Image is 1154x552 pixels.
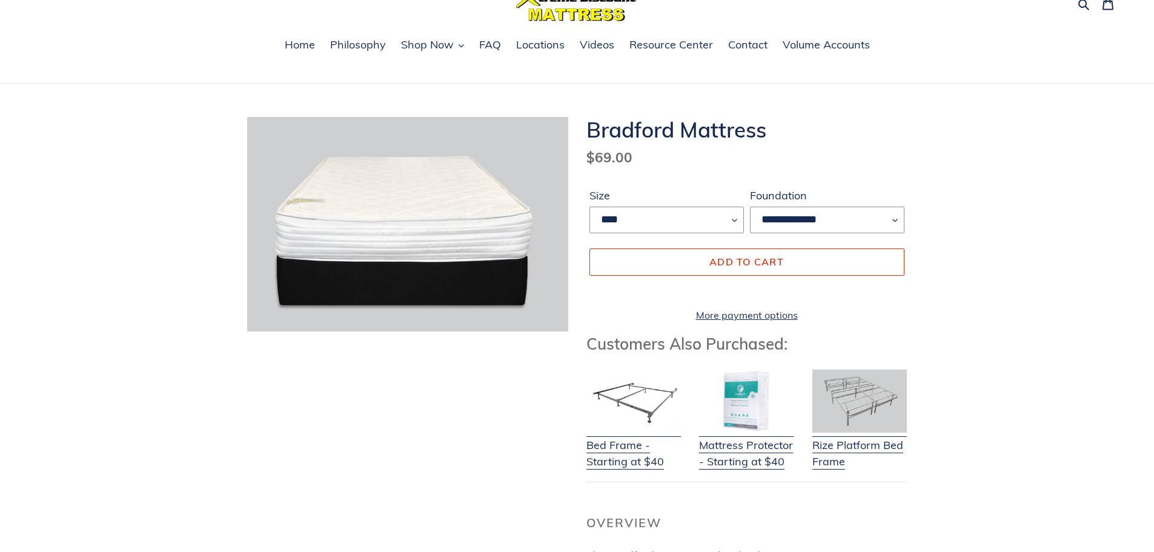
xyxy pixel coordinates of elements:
[699,370,794,433] img: Mattress Protector
[812,422,907,470] a: Rize Platform Bed Frame
[586,422,681,470] a: Bed Frame - Starting at $40
[728,38,768,52] span: Contact
[777,36,876,55] a: Volume Accounts
[516,38,565,52] span: Locations
[401,38,454,52] span: Shop Now
[395,36,470,55] button: Shop Now
[586,516,907,530] h2: Overview
[586,370,681,433] img: Bed Frame
[722,36,774,55] a: Contact
[629,38,713,52] span: Resource Center
[586,334,907,353] h3: Customers Also Purchased:
[589,248,904,275] button: Add to cart
[709,256,784,268] span: Add to cart
[324,36,392,55] a: Philosophy
[586,148,632,166] span: $69.00
[330,38,386,52] span: Philosophy
[279,36,321,55] a: Home
[699,422,794,470] a: Mattress Protector - Starting at $40
[479,38,501,52] span: FAQ
[285,38,315,52] span: Home
[580,38,614,52] span: Videos
[589,308,904,322] a: More payment options
[473,36,507,55] a: FAQ
[750,187,904,204] label: Foundation
[783,38,870,52] span: Volume Accounts
[586,117,907,142] h1: Bradford Mattress
[589,187,744,204] label: Size
[574,36,620,55] a: Videos
[623,36,719,55] a: Resource Center
[510,36,571,55] a: Locations
[812,370,907,433] img: Adjustable Base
